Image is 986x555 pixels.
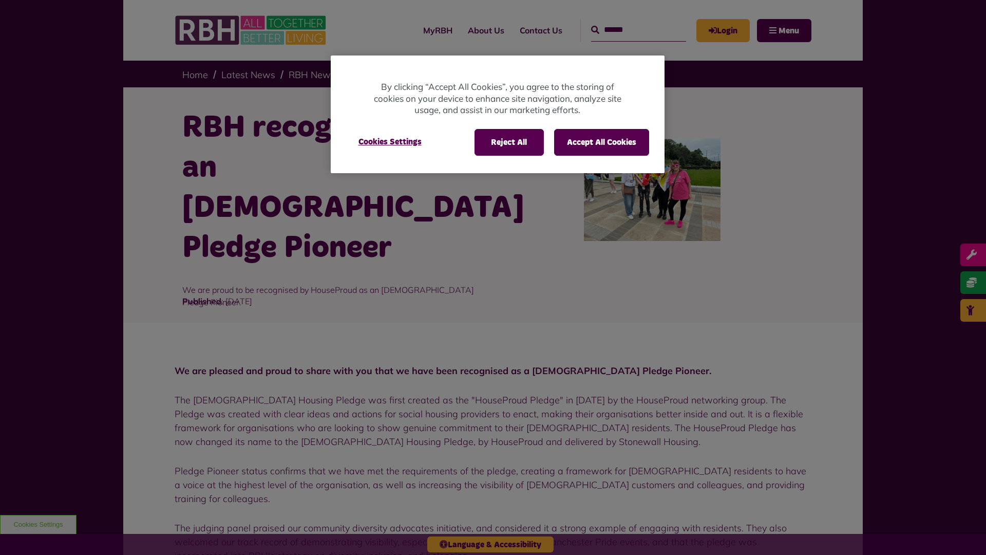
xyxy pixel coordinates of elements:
[346,129,434,155] button: Cookies Settings
[331,55,665,173] div: Cookie banner
[372,81,623,116] p: By clicking “Accept All Cookies”, you agree to the storing of cookies on your device to enhance s...
[475,129,544,156] button: Reject All
[331,55,665,173] div: Privacy
[554,129,649,156] button: Accept All Cookies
